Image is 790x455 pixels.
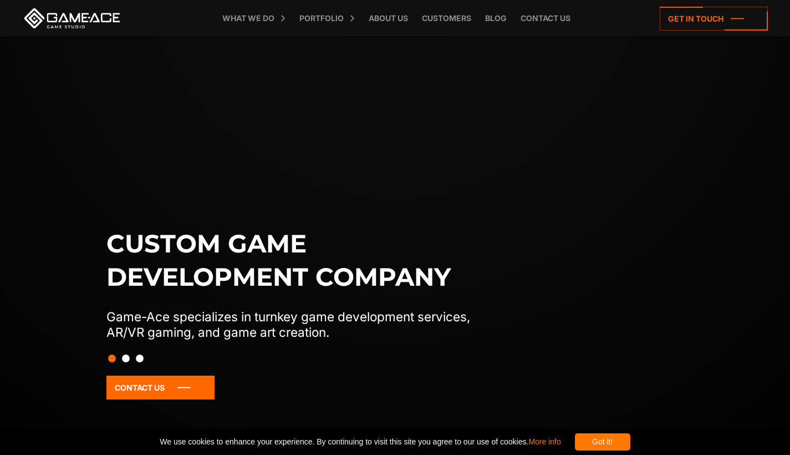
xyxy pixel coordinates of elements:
p: Game-Ace specializes in turnkey game development services, AR/VR gaming, and game art creation. [106,309,493,340]
button: Slide 1 [108,349,116,368]
a: Get in touch [660,7,768,31]
button: Slide 2 [122,349,130,368]
h1: Custom game development company [106,227,493,294]
a: More info [528,437,560,446]
span: We use cookies to enhance your experience. By continuing to visit this site you agree to our use ... [160,433,560,451]
a: Contact Us [106,376,215,400]
div: Got it! [575,433,630,451]
button: Slide 3 [136,349,144,368]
